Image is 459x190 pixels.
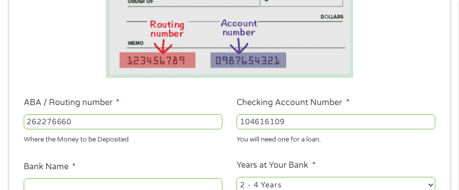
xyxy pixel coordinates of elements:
[237,98,349,108] label: Checking Account Number
[237,131,435,145] div: You will need one for a loan.
[24,114,222,129] input: 263177916
[24,98,120,108] label: ABA / Routing number
[237,114,435,129] input: 345634636
[24,131,222,145] div: Where the Money to be Deposited
[237,160,315,171] label: Years at Your Bank
[24,162,76,172] label: Bank Name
